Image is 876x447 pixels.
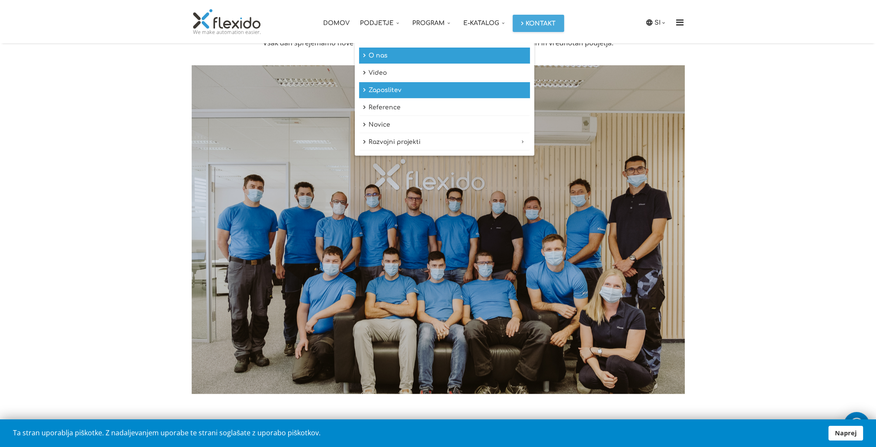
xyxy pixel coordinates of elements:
img: Flexido, d.o.o. [192,9,263,35]
a: Reference [359,99,530,116]
a: Video [359,65,530,81]
a: Novice [359,117,530,133]
a: SI [655,18,667,27]
a: Kontakt [513,15,564,32]
i: Menu [673,18,687,27]
a: O nas [359,48,530,64]
a: Razvojni projekti [359,134,530,150]
img: icon-laguage.svg [645,19,653,26]
a: Zaposlitev [359,82,530,99]
img: whatsapp_icon_white.svg [848,416,865,433]
a: Naprej [828,426,863,441]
